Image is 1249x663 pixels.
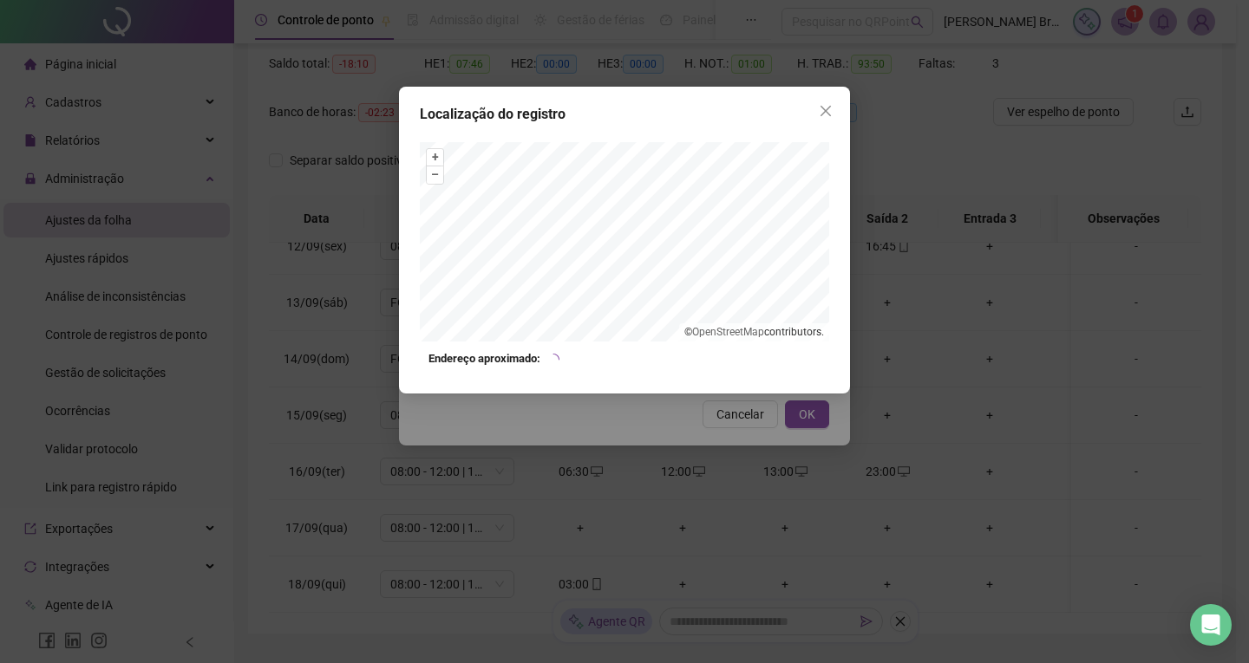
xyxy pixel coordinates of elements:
a: OpenStreetMap [692,326,764,338]
div: Open Intercom Messenger [1190,604,1232,646]
div: Localização do registro [420,104,829,125]
span: loading [547,354,559,366]
li: © contributors. [684,326,824,338]
strong: Endereço aproximado: [428,350,540,367]
span: close [819,104,833,118]
button: Close [812,97,840,125]
button: + [427,149,443,166]
button: – [427,166,443,183]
